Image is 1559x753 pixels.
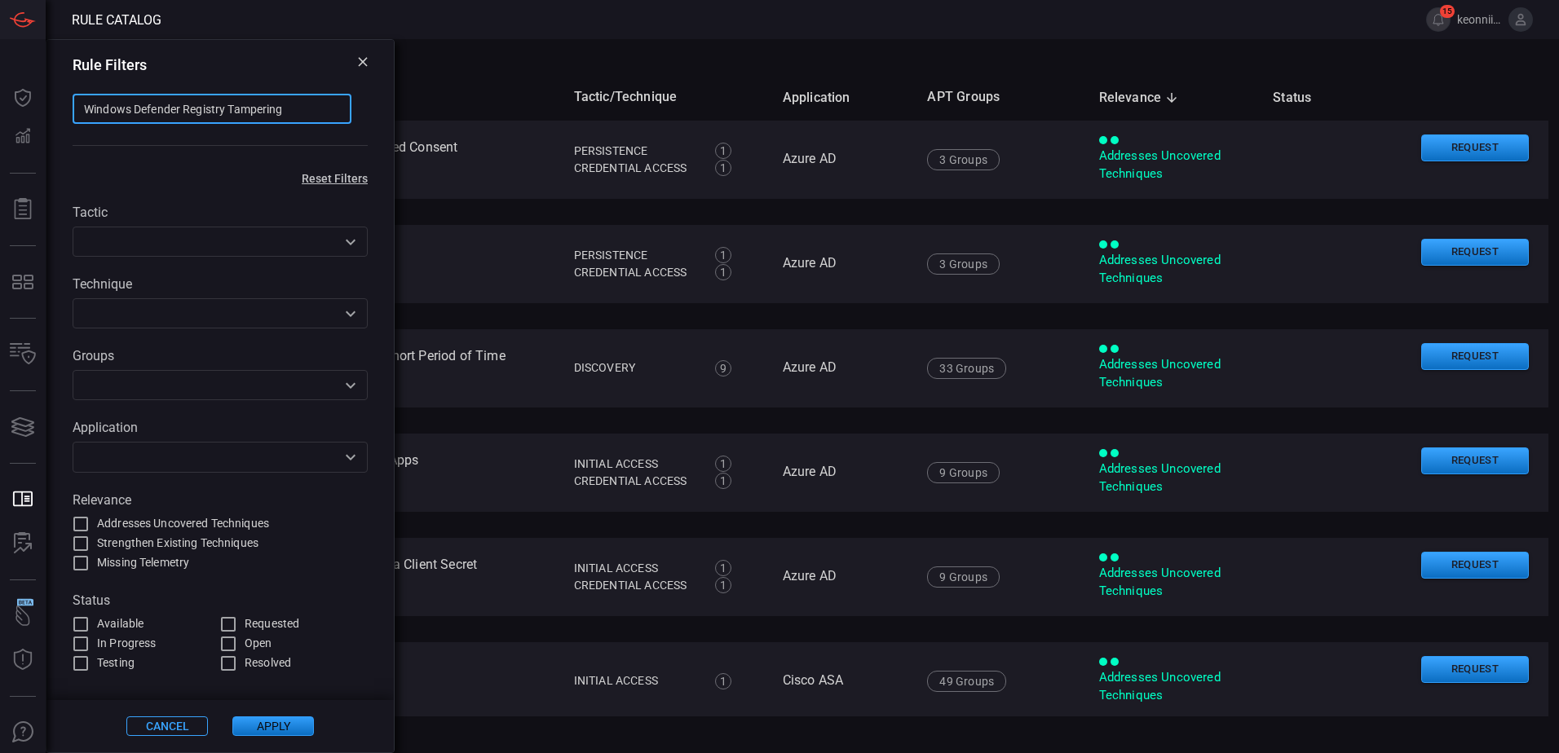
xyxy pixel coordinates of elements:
button: Open [339,446,362,469]
span: Application [783,88,872,108]
button: Cancel [126,716,208,736]
span: Addresses Uncovered Techniques [97,515,269,532]
div: 49 Groups [927,671,1006,692]
label: Groups [73,348,368,363]
div: Credential Access [574,264,698,281]
button: Threat Intelligence [3,641,42,680]
label: Tactic [73,205,368,220]
div: Persistence [574,143,698,160]
button: Inventory [3,335,42,374]
span: Requested [245,615,299,632]
div: 1 [715,160,731,176]
th: Tactic/Technique [561,74,770,121]
div: Addresses Uncovered Techniques [1099,460,1248,495]
td: Azure AD [770,538,915,616]
td: Cisco ASA [770,642,915,720]
button: Request [1421,656,1529,683]
div: 9 Groups [927,566,999,588]
span: Relevance [1099,88,1183,108]
input: Search for keyword [73,94,351,124]
div: 1 [715,456,731,472]
div: 9 Groups [927,462,999,483]
div: Credential Access [574,160,698,177]
div: 1 [715,143,731,159]
button: 15 [1426,7,1451,32]
button: Open [339,302,362,325]
button: Open [339,374,362,397]
span: Status [1273,88,1332,108]
div: 1 [715,473,731,489]
div: Addresses Uncovered Techniques [1099,565,1248,600]
div: Credential Access [574,577,698,594]
button: Request [1421,134,1529,161]
button: Detections [3,117,42,156]
div: Initial Access [574,560,698,577]
td: Azure AD [770,329,915,407]
div: 3 Groups [927,253,999,275]
div: Initial Access [574,672,698,689]
span: 15 [1440,5,1455,18]
div: 1 [715,560,731,576]
span: Open [245,635,272,652]
button: Request [1421,343,1529,370]
button: Cards [3,407,42,447]
label: Status [73,592,368,608]
button: Rule Catalog [3,480,42,519]
div: 1 [715,577,731,593]
div: Credential Access [574,473,698,490]
label: Relevance [73,492,368,508]
button: MITRE - Detection Posture [3,262,42,302]
button: Ask Us A Question [3,713,42,752]
span: Resolved [245,654,291,672]
button: ALERT ANALYSIS [3,524,42,563]
td: Azure AD [770,434,915,512]
span: Available [97,615,144,632]
span: Rule Catalog [72,12,161,28]
th: APT Groups [914,74,1085,121]
span: In Progress [97,635,156,652]
button: Apply [232,716,314,736]
div: 3 Groups [927,149,999,170]
span: Testing [97,654,135,672]
td: Azure AD [770,225,915,303]
span: Missing Telemetry [97,554,189,571]
div: Initial Access [574,456,698,473]
label: Application [73,420,368,435]
div: Discovery [574,359,698,376]
button: Open [339,231,362,253]
div: Addresses Uncovered Techniques [1099,148,1248,183]
div: Persistence [574,247,698,264]
div: Addresses Uncovered Techniques [1099,356,1248,391]
span: Strengthen Existing Techniques [97,535,258,552]
h3: Rule Filters [73,56,147,73]
div: 1 [715,264,731,280]
div: 33 Groups [927,358,1006,379]
div: 9 [715,360,731,376]
td: Azure AD [770,121,915,199]
button: Reports [3,190,42,229]
label: Technique [73,276,368,292]
button: Request [1421,552,1529,579]
div: 1 [715,673,731,689]
div: Addresses Uncovered Techniques [1099,252,1248,287]
span: keonnii.[PERSON_NAME] [1457,13,1502,26]
div: Addresses Uncovered Techniques [1099,669,1248,704]
button: Reset Filters [276,172,394,185]
button: Dashboard [3,78,42,117]
div: 1 [715,247,731,263]
button: Request [1421,239,1529,266]
button: Request [1421,447,1529,474]
button: Wingman [3,597,42,636]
